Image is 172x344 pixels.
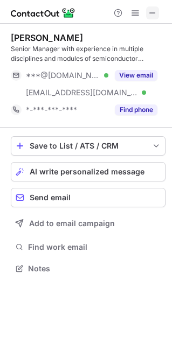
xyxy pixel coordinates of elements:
[11,6,75,19] img: ContactOut v5.3.10
[26,88,138,97] span: [EMAIL_ADDRESS][DOMAIN_NAME]
[29,219,115,228] span: Add to email campaign
[30,193,71,202] span: Send email
[11,136,166,156] button: save-profile-one-click
[115,104,157,115] button: Reveal Button
[11,214,166,233] button: Add to email campaign
[11,188,166,207] button: Send email
[30,142,147,150] div: Save to List / ATS / CRM
[30,167,145,176] span: AI write personalized message
[11,240,166,255] button: Find work email
[11,261,166,276] button: Notes
[115,70,157,81] button: Reveal Button
[11,32,83,43] div: [PERSON_NAME]
[28,242,161,252] span: Find work email
[11,162,166,181] button: AI write personalized message
[26,71,100,80] span: ***@[DOMAIN_NAME]
[28,264,161,273] span: Notes
[11,44,166,64] div: Senior Manager with experience in multiple disciplines and modules of semiconductor manufacturing...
